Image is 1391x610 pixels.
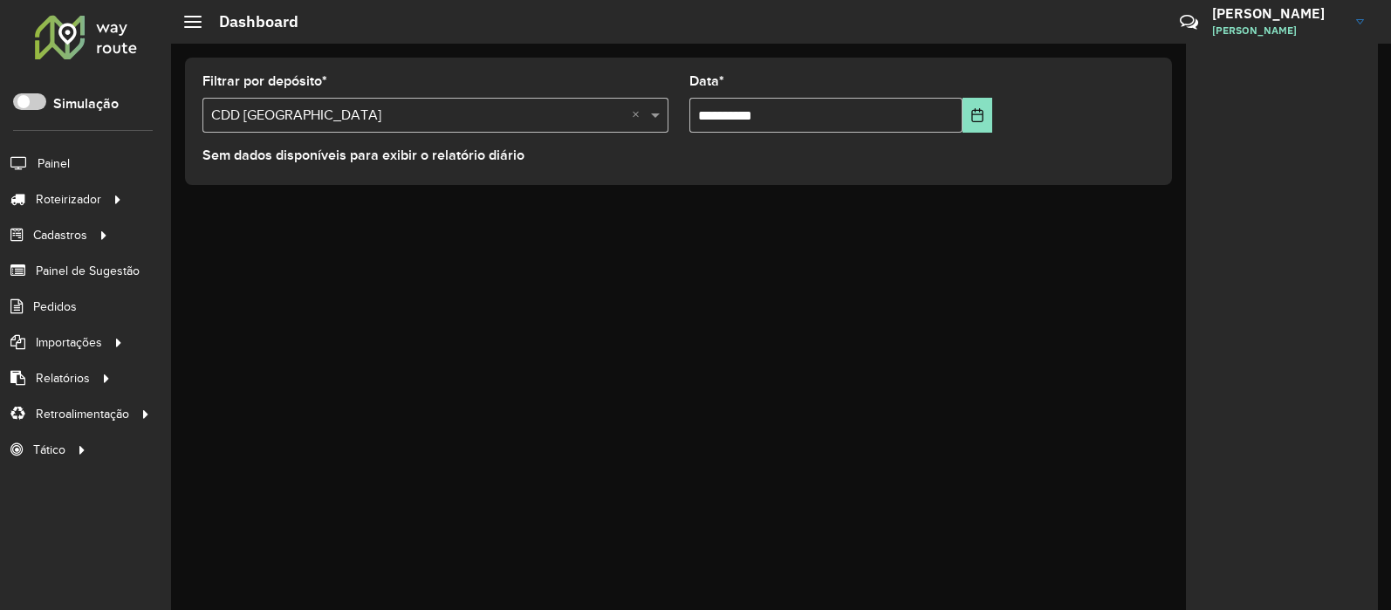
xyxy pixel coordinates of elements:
span: Roteirizador [36,190,101,209]
span: Painel de Sugestão [36,262,140,280]
span: Cadastros [33,226,87,244]
span: Clear all [632,105,647,126]
span: Pedidos [33,298,77,316]
span: Relatórios [36,369,90,387]
label: Filtrar por depósito [202,71,327,92]
label: Sem dados disponíveis para exibir o relatório diário [202,145,524,166]
label: Simulação [53,93,119,114]
span: Importações [36,333,102,352]
label: Data [689,71,724,92]
span: Painel [38,154,70,173]
a: Contato Rápido [1170,3,1208,41]
span: Retroalimentação [36,405,129,423]
span: Tático [33,441,65,459]
span: [PERSON_NAME] [1212,23,1343,38]
button: Choose Date [963,98,992,133]
h2: Dashboard [202,12,298,31]
h3: [PERSON_NAME] [1212,5,1343,22]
